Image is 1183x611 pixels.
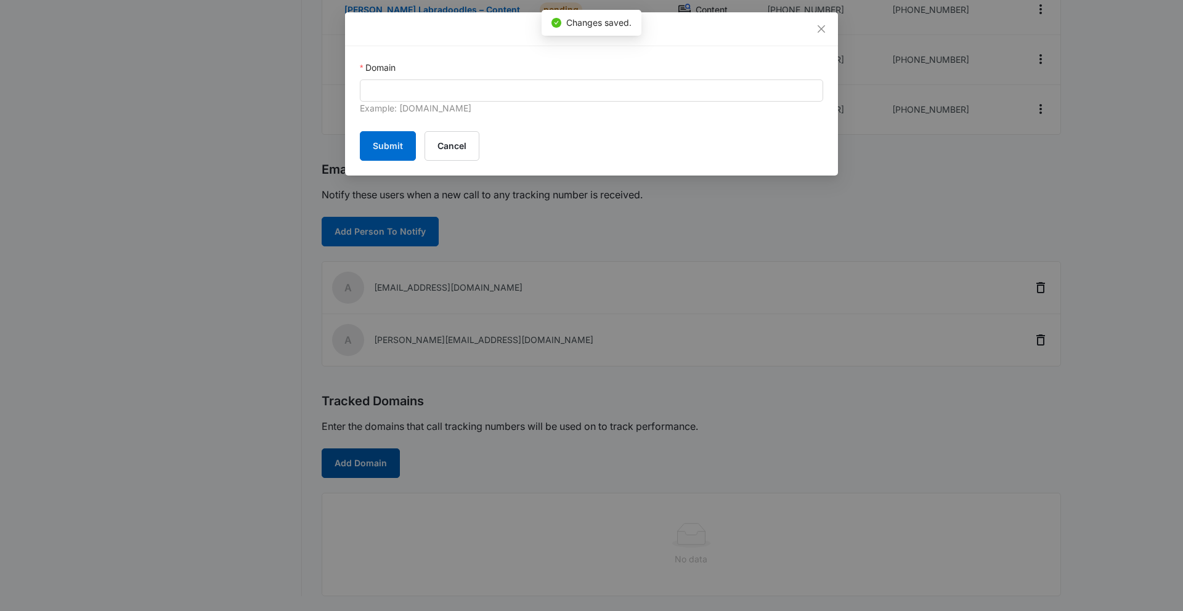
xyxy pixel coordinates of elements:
[551,18,561,28] span: check-circle
[360,22,823,36] div: Add Domain
[425,131,479,161] button: Cancel
[360,61,396,75] label: Domain
[816,24,826,34] span: close
[566,17,632,28] span: Changes saved.
[360,102,823,116] div: Example: [DOMAIN_NAME]
[360,131,416,161] button: Submit
[360,79,823,102] input: Domain
[805,12,838,46] button: Close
